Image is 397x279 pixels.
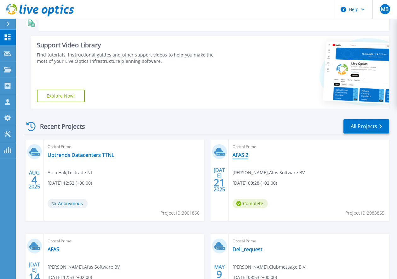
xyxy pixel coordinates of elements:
[48,152,114,158] a: Uptrends Datacenters TTNL
[233,246,262,252] a: Dell_request
[213,168,225,191] div: [DATE] 2025
[233,199,268,208] span: Complete
[48,199,88,208] span: Anonymous
[233,180,277,187] span: [DATE] 09:28 (+02:00)
[48,246,59,252] a: AFAS
[37,52,223,64] div: Find tutorials, instructional guides and other support videos to help you make the most of your L...
[233,264,307,270] span: [PERSON_NAME] , Clubmessage B.V.
[233,152,248,158] a: AFAS 2
[233,169,305,176] span: [PERSON_NAME] , Afas Software BV
[48,264,120,270] span: [PERSON_NAME] , Afas Software BV
[381,7,388,12] span: MB
[160,210,199,217] span: Project ID: 3001866
[37,90,85,102] a: Explore Now!
[48,143,200,150] span: Optical Prime
[48,238,200,245] span: Optical Prime
[233,143,385,150] span: Optical Prime
[214,180,225,185] span: 21
[37,41,223,49] div: Support Video Library
[48,169,93,176] span: Arco Hak , Tectrade NL
[32,177,37,182] span: 4
[28,168,40,191] div: AUG 2025
[233,238,385,245] span: Optical Prime
[343,119,389,134] a: All Projects
[216,271,222,277] span: 9
[24,119,94,134] div: Recent Projects
[48,180,92,187] span: [DATE] 12:52 (+00:00)
[345,210,384,217] span: Project ID: 2983865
